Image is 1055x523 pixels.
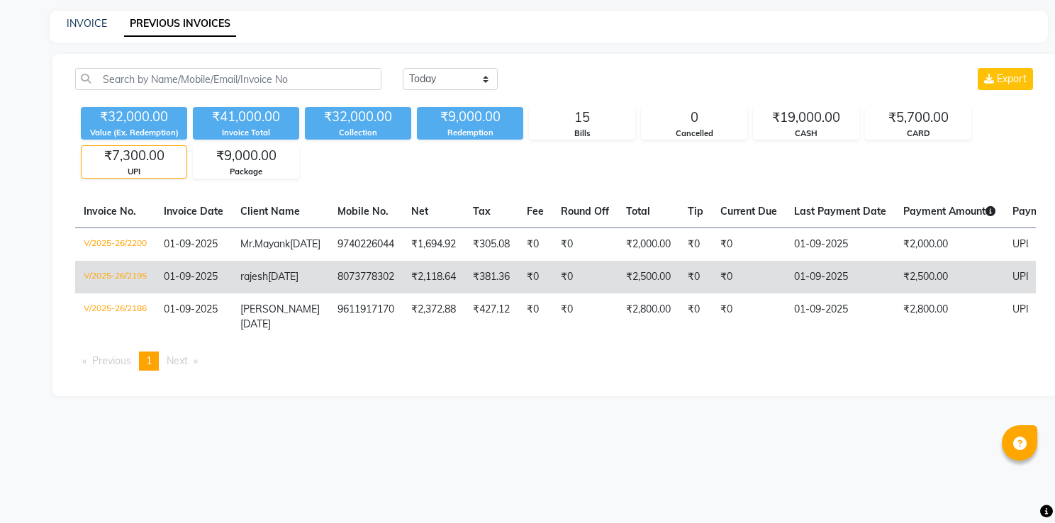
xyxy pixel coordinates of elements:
[268,270,298,283] span: [DATE]
[193,107,299,127] div: ₹41,000.00
[464,293,518,340] td: ₹427.12
[464,261,518,293] td: ₹381.36
[1012,270,1029,283] span: UPI
[305,107,411,127] div: ₹32,000.00
[754,108,859,128] div: ₹19,000.00
[329,293,403,340] td: 9611917170
[75,293,155,340] td: V/2025-26/2186
[794,205,886,218] span: Last Payment Date
[712,293,786,340] td: ₹0
[786,261,895,293] td: 01-09-2025
[75,68,381,90] input: Search by Name/Mobile/Email/Invoice No
[305,127,411,139] div: Collection
[552,261,618,293] td: ₹0
[754,128,859,140] div: CASH
[978,68,1033,90] button: Export
[866,108,971,128] div: ₹5,700.00
[81,107,187,127] div: ₹32,000.00
[518,227,552,261] td: ₹0
[92,354,131,367] span: Previous
[194,166,298,178] div: Package
[240,270,268,283] span: rajesh
[1012,303,1029,315] span: UPI
[67,17,107,30] a: INVOICE
[679,261,712,293] td: ₹0
[618,293,679,340] td: ₹2,800.00
[1012,237,1029,250] span: UPI
[518,293,552,340] td: ₹0
[626,205,650,218] span: Total
[712,261,786,293] td: ₹0
[240,303,320,315] span: [PERSON_NAME]
[530,108,635,128] div: 15
[679,227,712,261] td: ₹0
[473,205,491,218] span: Tax
[240,205,300,218] span: Client Name
[75,227,155,261] td: V/2025-26/2200
[164,205,223,218] span: Invoice Date
[642,128,747,140] div: Cancelled
[403,227,464,261] td: ₹1,694.92
[527,205,544,218] span: Fee
[561,205,609,218] span: Round Off
[688,205,703,218] span: Tip
[167,354,188,367] span: Next
[411,205,428,218] span: Net
[329,227,403,261] td: 9740226044
[164,303,218,315] span: 01-09-2025
[903,205,995,218] span: Payment Amount
[518,261,552,293] td: ₹0
[679,293,712,340] td: ₹0
[124,11,236,37] a: PREVIOUS INVOICES
[417,107,523,127] div: ₹9,000.00
[720,205,777,218] span: Current Due
[329,261,403,293] td: 8073778302
[193,127,299,139] div: Invoice Total
[895,261,1004,293] td: ₹2,500.00
[82,146,186,166] div: ₹7,300.00
[618,261,679,293] td: ₹2,500.00
[712,227,786,261] td: ₹0
[75,352,1036,371] nav: Pagination
[552,227,618,261] td: ₹0
[464,227,518,261] td: ₹305.08
[164,237,218,250] span: 01-09-2025
[403,293,464,340] td: ₹2,372.88
[146,354,152,367] span: 1
[84,205,136,218] span: Invoice No.
[403,261,464,293] td: ₹2,118.64
[290,237,320,250] span: [DATE]
[895,227,1004,261] td: ₹2,000.00
[75,261,155,293] td: V/2025-26/2195
[786,227,895,261] td: 01-09-2025
[618,227,679,261] td: ₹2,000.00
[240,237,290,250] span: Mr.Mayank
[417,127,523,139] div: Redemption
[82,166,186,178] div: UPI
[194,146,298,166] div: ₹9,000.00
[552,293,618,340] td: ₹0
[530,128,635,140] div: Bills
[997,72,1027,85] span: Export
[895,293,1004,340] td: ₹2,800.00
[642,108,747,128] div: 0
[240,317,271,330] span: [DATE]
[786,293,895,340] td: 01-09-2025
[164,270,218,283] span: 01-09-2025
[866,128,971,140] div: CARD
[337,205,389,218] span: Mobile No.
[81,127,187,139] div: Value (Ex. Redemption)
